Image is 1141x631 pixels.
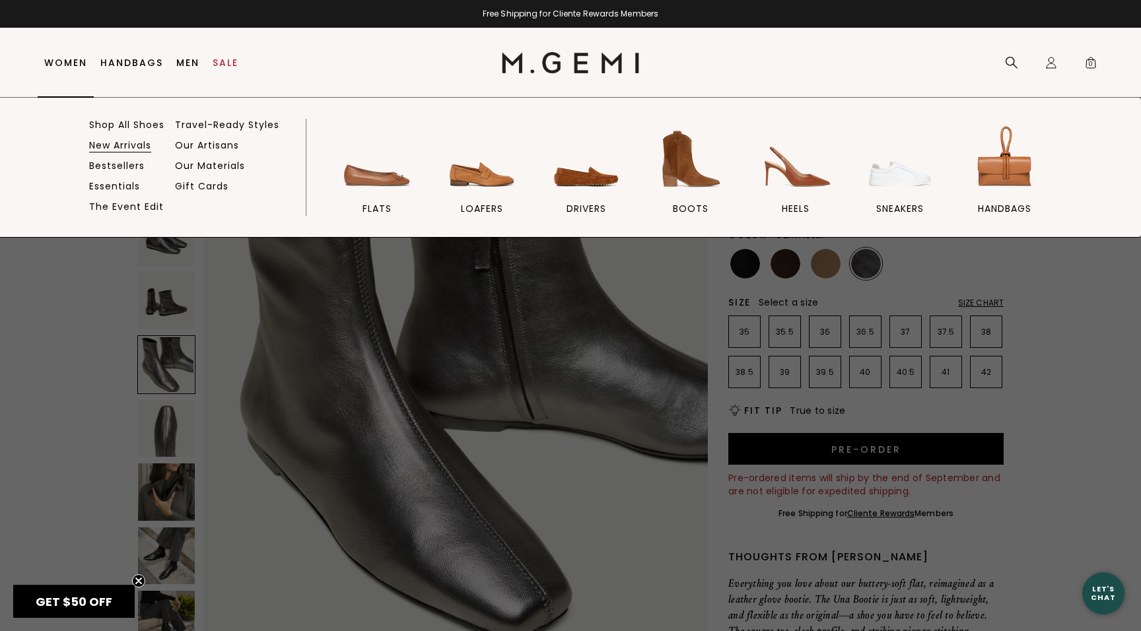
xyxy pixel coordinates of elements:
[330,122,424,237] a: flats
[958,122,1052,237] a: handbags
[89,119,164,131] a: Shop All Shoes
[132,574,145,587] button: Close teaser
[213,57,238,68] a: Sale
[549,122,623,196] img: drivers
[175,160,245,172] a: Our Materials
[434,122,528,237] a: loafers
[89,160,145,172] a: Bestsellers
[175,119,279,131] a: Travel-Ready Styles
[567,203,606,215] span: drivers
[1082,585,1124,601] div: Let's Chat
[673,203,709,215] span: BOOTS
[13,585,135,618] div: GET $50 OFFClose teaser
[782,203,810,215] span: heels
[175,139,239,151] a: Our Artisans
[968,122,1042,196] img: handbags
[461,203,503,215] span: loafers
[876,203,924,215] span: sneakers
[759,122,833,196] img: heels
[89,180,140,192] a: Essentials
[445,122,519,196] img: loafers
[853,122,947,237] a: sneakers
[863,122,937,196] img: sneakers
[89,201,164,213] a: The Event Edit
[363,203,392,215] span: flats
[44,57,87,68] a: Women
[175,180,228,192] a: Gift Cards
[978,203,1031,215] span: handbags
[1084,59,1097,72] span: 0
[176,57,199,68] a: Men
[340,122,414,196] img: flats
[644,122,738,237] a: BOOTS
[749,122,843,237] a: heels
[654,122,728,196] img: BOOTS
[36,593,112,610] span: GET $50 OFF
[89,139,151,151] a: New Arrivals
[502,52,640,73] img: M.Gemi
[539,122,633,237] a: drivers
[100,57,163,68] a: Handbags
